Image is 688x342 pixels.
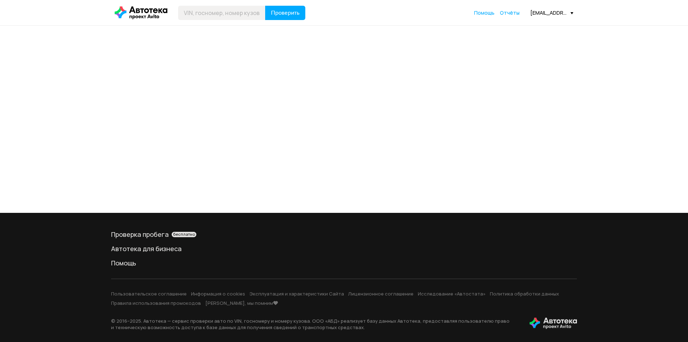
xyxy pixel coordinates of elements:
p: © 2016– 2025 . Автотека — сервис проверки авто по VIN, госномеру и номеру кузова. ООО «АБД» реали... [111,318,518,331]
img: tWS6KzJlK1XUpy65r7uaHVIs4JI6Dha8Nraz9T2hA03BhoCc4MtbvZCxBLwJIh+mQSIAkLBJpqMoKVdP8sONaFJLCz6I0+pu7... [530,318,577,329]
a: Правила использования промокодов [111,300,201,306]
a: Исследование «Автостата» [418,290,486,297]
a: Эксплуатация и характеристики Сайта [249,290,344,297]
a: Помощь [111,259,577,267]
span: Проверить [271,10,300,16]
button: Проверить [265,6,305,20]
div: Проверка пробега [111,230,577,239]
a: Политика обработки данных [490,290,559,297]
a: Пользовательское соглашение [111,290,187,297]
a: [PERSON_NAME], мы помним [205,300,278,306]
a: Отчёты [500,9,520,16]
span: бесплатно [173,232,195,237]
input: VIN, госномер, номер кузова [178,6,266,20]
a: Проверка пробегабесплатно [111,230,577,239]
a: Лицензионное соглашение [348,290,414,297]
a: Информация о cookies [191,290,245,297]
a: Помощь [474,9,494,16]
div: [EMAIL_ADDRESS][DOMAIN_NAME] [530,9,573,16]
a: Автотека для бизнеса [111,244,577,253]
